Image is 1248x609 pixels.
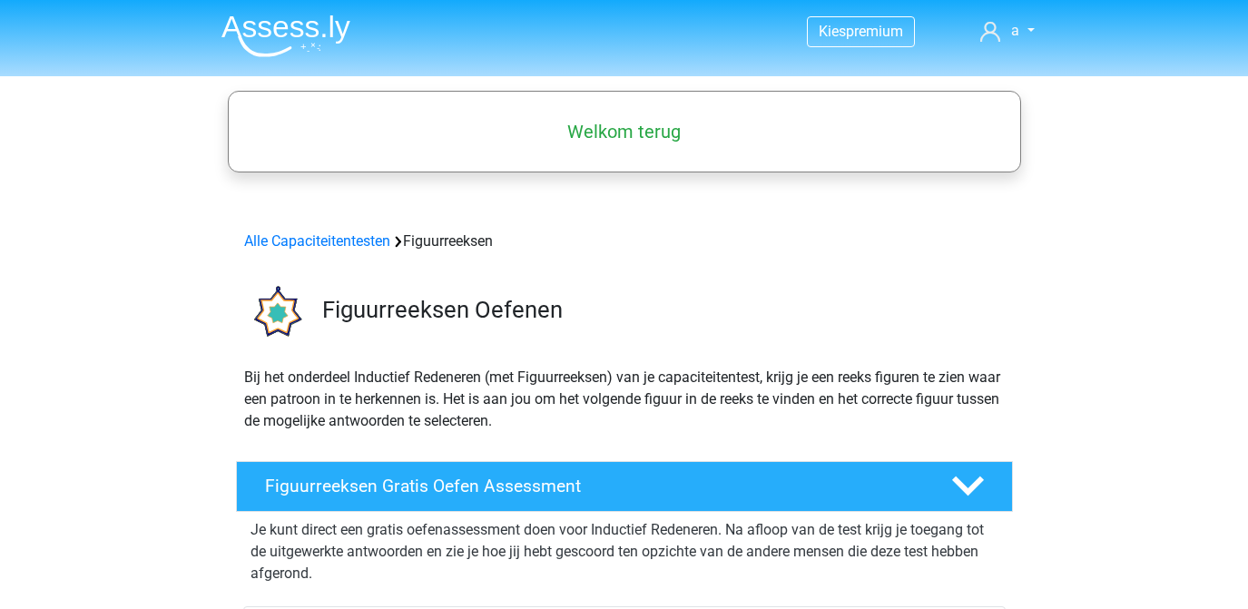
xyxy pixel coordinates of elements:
span: a [1011,22,1019,39]
a: a [973,20,1041,42]
img: figuurreeksen [237,274,314,351]
a: Alle Capaciteitentesten [244,232,390,250]
p: Je kunt direct een gratis oefenassessment doen voor Inductief Redeneren. Na afloop van de test kr... [251,519,998,584]
img: Assessly [221,15,350,57]
a: Figuurreeksen Gratis Oefen Assessment [229,461,1020,512]
span: Kies [819,23,846,40]
div: Figuurreeksen [237,231,1012,252]
h3: Figuurreeksen Oefenen [322,296,998,324]
a: Kiespremium [808,19,914,44]
h5: Welkom terug [237,121,1012,142]
span: premium [846,23,903,40]
p: Bij het onderdeel Inductief Redeneren (met Figuurreeksen) van je capaciteitentest, krijg je een r... [244,367,1005,432]
h4: Figuurreeksen Gratis Oefen Assessment [265,476,922,496]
